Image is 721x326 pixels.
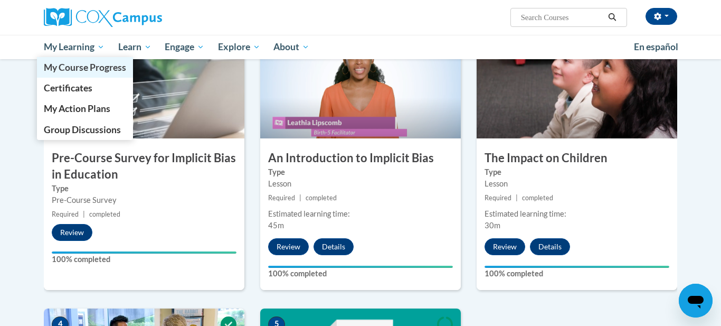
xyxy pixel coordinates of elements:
[604,11,620,24] button: Search
[485,221,500,230] span: 30m
[260,150,461,166] h3: An Introduction to Implicit Bias
[268,268,453,280] label: 100% completed
[211,35,267,59] a: Explore
[306,194,337,202] span: completed
[37,98,133,119] a: My Action Plans
[268,194,295,202] span: Required
[52,210,79,218] span: Required
[37,57,133,78] a: My Course Progress
[44,62,126,73] span: My Course Progress
[83,210,85,218] span: |
[37,78,133,98] a: Certificates
[44,41,105,53] span: My Learning
[679,284,713,318] iframe: Button to launch messaging window
[522,194,553,202] span: completed
[44,150,244,183] h3: Pre-Course Survey for Implicit Bias in Education
[52,224,92,241] button: Review
[44,103,110,114] span: My Action Plans
[158,35,211,59] a: Engage
[28,35,693,59] div: Main menu
[165,41,204,53] span: Engage
[44,82,92,94] span: Certificates
[268,266,453,268] div: Your progress
[89,210,120,218] span: completed
[268,166,453,178] label: Type
[44,124,121,135] span: Group Discussions
[530,238,570,255] button: Details
[267,35,317,59] a: About
[268,238,309,255] button: Review
[273,41,309,53] span: About
[52,183,236,194] label: Type
[314,238,354,255] button: Details
[485,208,669,220] div: Estimated learning time:
[516,194,518,202] span: |
[646,8,677,25] button: Account Settings
[52,252,236,254] div: Your progress
[520,11,604,24] input: Search Courses
[118,41,151,53] span: Learn
[260,33,461,138] img: Course Image
[37,119,133,140] a: Group Discussions
[52,254,236,265] label: 100% completed
[37,35,111,59] a: My Learning
[44,33,244,138] img: Course Image
[477,33,677,138] img: Course Image
[485,194,511,202] span: Required
[218,41,260,53] span: Explore
[485,238,525,255] button: Review
[627,36,685,58] a: En español
[52,194,236,206] div: Pre-Course Survey
[111,35,158,59] a: Learn
[485,178,669,190] div: Lesson
[485,268,669,280] label: 100% completed
[299,194,301,202] span: |
[268,178,453,190] div: Lesson
[268,208,453,220] div: Estimated learning time:
[268,221,284,230] span: 45m
[44,8,244,27] a: Cox Campus
[485,166,669,178] label: Type
[634,41,678,52] span: En español
[485,266,669,268] div: Your progress
[477,150,677,166] h3: The Impact on Children
[44,8,162,27] img: Cox Campus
